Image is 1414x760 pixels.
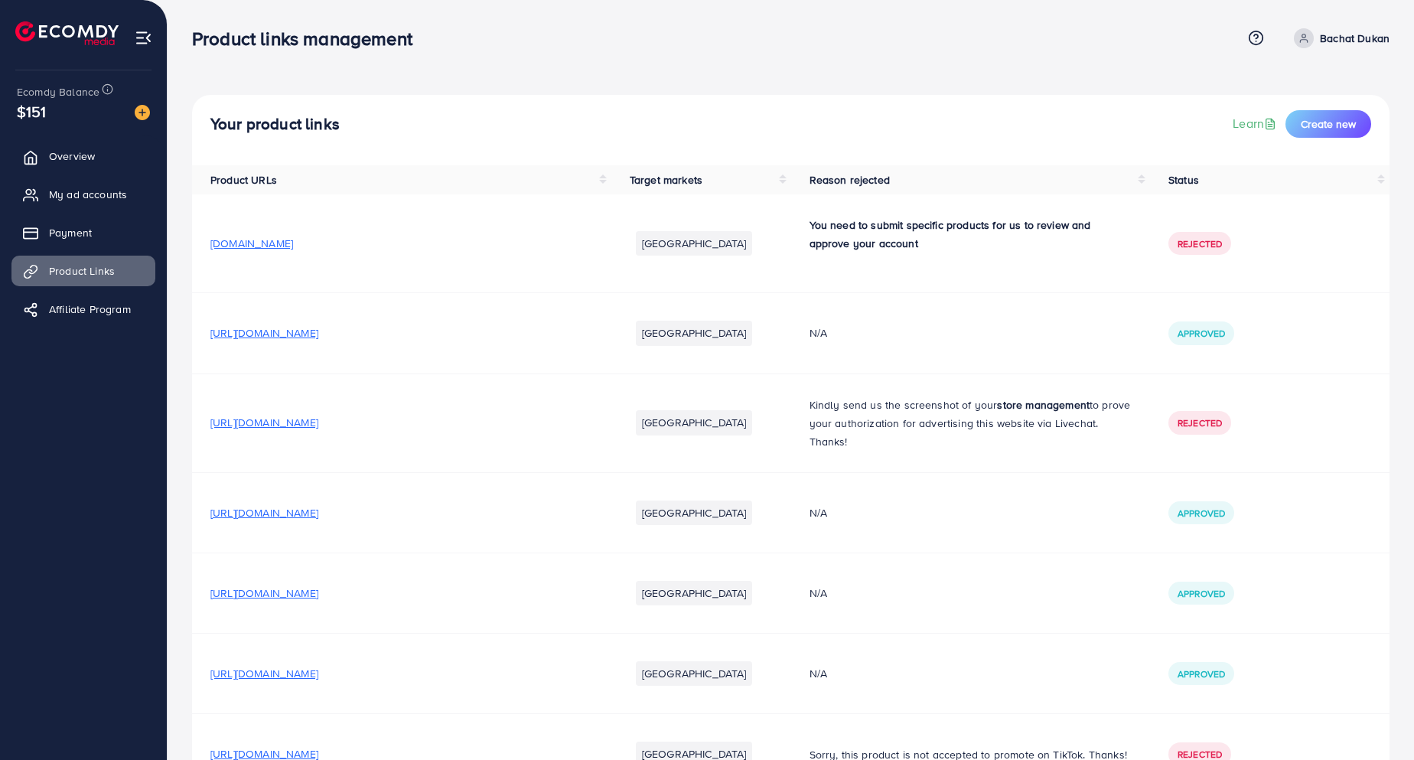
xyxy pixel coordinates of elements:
span: [URL][DOMAIN_NAME] [210,585,318,601]
img: logo [15,21,119,45]
span: Approved [1178,507,1225,520]
span: N/A [810,505,827,520]
li: [GEOGRAPHIC_DATA] [636,661,753,686]
span: [URL][DOMAIN_NAME] [210,505,318,520]
span: Create new [1301,116,1356,132]
span: Overview [49,148,95,164]
span: Status [1168,172,1199,188]
li: [GEOGRAPHIC_DATA] [636,321,753,345]
p: Kindly send us the screenshot of your to prove your authorization for advertising this website vi... [810,396,1132,451]
a: My ad accounts [11,179,155,210]
span: Ecomdy Balance [17,84,99,99]
img: image [135,105,150,120]
strong: You need to submit specific products for us to review and approve your account [810,217,1091,251]
span: [URL][DOMAIN_NAME] [210,415,318,430]
h3: Product links management [192,28,425,50]
span: N/A [810,585,827,601]
span: N/A [810,666,827,681]
a: Overview [11,141,155,171]
span: Product URLs [210,172,277,188]
iframe: Chat [1349,691,1403,749]
span: Approved [1178,327,1225,340]
li: [GEOGRAPHIC_DATA] [636,410,753,435]
li: [GEOGRAPHIC_DATA] [636,231,753,256]
span: Affiliate Program [49,302,131,317]
span: Product Links [49,263,115,279]
span: N/A [810,325,827,341]
strong: store management [997,397,1090,413]
span: $151 [17,100,47,122]
a: Learn [1233,115,1279,132]
a: Payment [11,217,155,248]
a: Affiliate Program [11,294,155,325]
span: [URL][DOMAIN_NAME] [210,666,318,681]
p: Bachat Dukan [1320,29,1390,47]
span: Target markets [630,172,702,188]
li: [GEOGRAPHIC_DATA] [636,581,753,605]
span: Approved [1178,667,1225,680]
h4: Your product links [210,115,340,134]
button: Create new [1285,110,1371,138]
img: menu [135,29,152,47]
span: Reason rejected [810,172,890,188]
a: Bachat Dukan [1288,28,1390,48]
span: [DOMAIN_NAME] [210,236,293,251]
span: Approved [1178,587,1225,600]
span: Rejected [1178,237,1222,250]
span: My ad accounts [49,187,127,202]
span: Rejected [1178,416,1222,429]
span: [URL][DOMAIN_NAME] [210,325,318,341]
li: [GEOGRAPHIC_DATA] [636,501,753,525]
a: Product Links [11,256,155,286]
span: Payment [49,225,92,240]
